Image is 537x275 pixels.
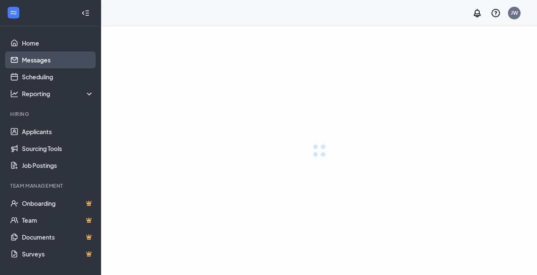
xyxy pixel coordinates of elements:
[22,140,94,157] a: Sourcing Tools
[10,89,19,98] svg: Analysis
[22,195,94,212] a: OnboardingCrown
[472,8,482,18] svg: Notifications
[10,111,92,118] div: Hiring
[22,89,94,98] div: Reporting
[10,182,92,189] div: Team Management
[22,229,94,245] a: DocumentsCrown
[22,123,94,140] a: Applicants
[491,8,501,18] svg: QuestionInfo
[9,8,18,17] svg: WorkstreamLogo
[511,9,518,16] div: JW
[22,51,94,68] a: Messages
[22,68,94,85] a: Scheduling
[81,9,90,17] svg: Collapse
[22,212,94,229] a: TeamCrown
[22,35,94,51] a: Home
[22,245,94,262] a: SurveysCrown
[22,157,94,174] a: Job Postings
